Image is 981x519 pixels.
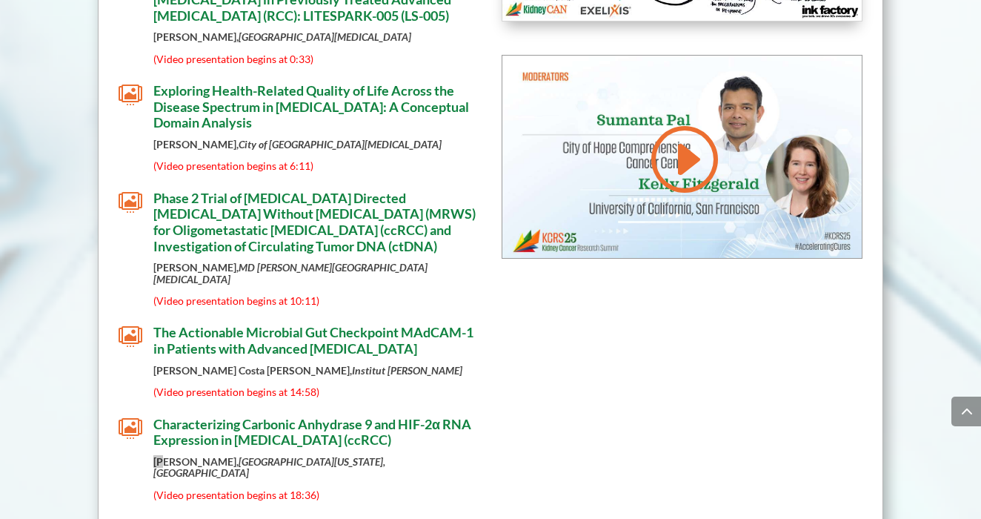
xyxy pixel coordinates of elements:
span:  [119,325,142,348]
span: Phase 2 Trial of [MEDICAL_DATA] Directed [MEDICAL_DATA] Without [MEDICAL_DATA] (MRWS) for Oligome... [153,190,476,254]
em: [GEOGRAPHIC_DATA][US_STATE], [GEOGRAPHIC_DATA] [153,455,385,479]
strong: [PERSON_NAME] Costa [PERSON_NAME], [153,364,462,377]
strong: [PERSON_NAME], [153,261,428,285]
span: (Video presentation begins at 0:33) [153,53,313,65]
span:  [119,417,142,440]
em: [PERSON_NAME] [388,364,462,377]
em: [GEOGRAPHIC_DATA][MEDICAL_DATA] [239,30,411,43]
span: The Actionable Microbial Gut Checkpoint MAdCAM-1 in Patients with Advanced [MEDICAL_DATA] [153,324,473,357]
span: Characterizing Carbonic Anhydrase 9 and HIF-2α RNA Expression in [MEDICAL_DATA] (ccRCC) [153,416,471,449]
strong: [PERSON_NAME], [153,138,442,151]
em: City of [GEOGRAPHIC_DATA][MEDICAL_DATA] [239,138,442,151]
strong: [PERSON_NAME], [153,30,411,43]
span: (Video presentation begins at 14:58) [153,386,319,398]
strong: [PERSON_NAME], [153,455,385,479]
span: (Video presentation begins at 10:11) [153,294,319,307]
span: Exploring Health-Related Quality of Life Across the Disease Spectrum in [MEDICAL_DATA]: A Concept... [153,82,469,130]
span:  [119,83,142,107]
span:  [119,191,142,214]
span: (Video presentation begins at 18:36) [153,489,319,501]
em: MD [PERSON_NAME][GEOGRAPHIC_DATA][MEDICAL_DATA] [153,261,428,285]
span: (Video presentation begins at 6:11) [153,159,313,172]
em: Institut [352,364,385,377]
